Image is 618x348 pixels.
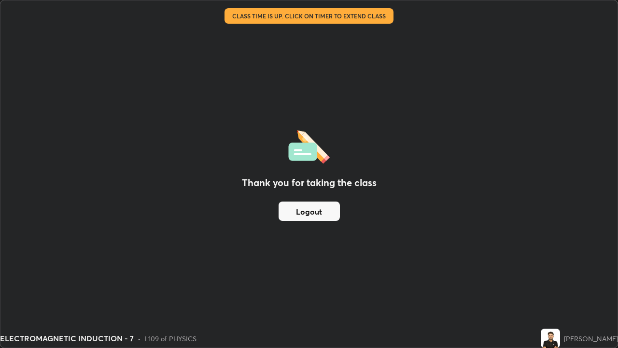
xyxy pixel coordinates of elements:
[145,333,197,344] div: L109 of PHYSICS
[541,329,560,348] img: 8c2b5e3850e24d84bc5d8d412c91876c.jpg
[564,333,618,344] div: [PERSON_NAME]
[279,202,340,221] button: Logout
[138,333,141,344] div: •
[288,127,330,164] img: offlineFeedback.1438e8b3.svg
[242,175,377,190] h2: Thank you for taking the class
